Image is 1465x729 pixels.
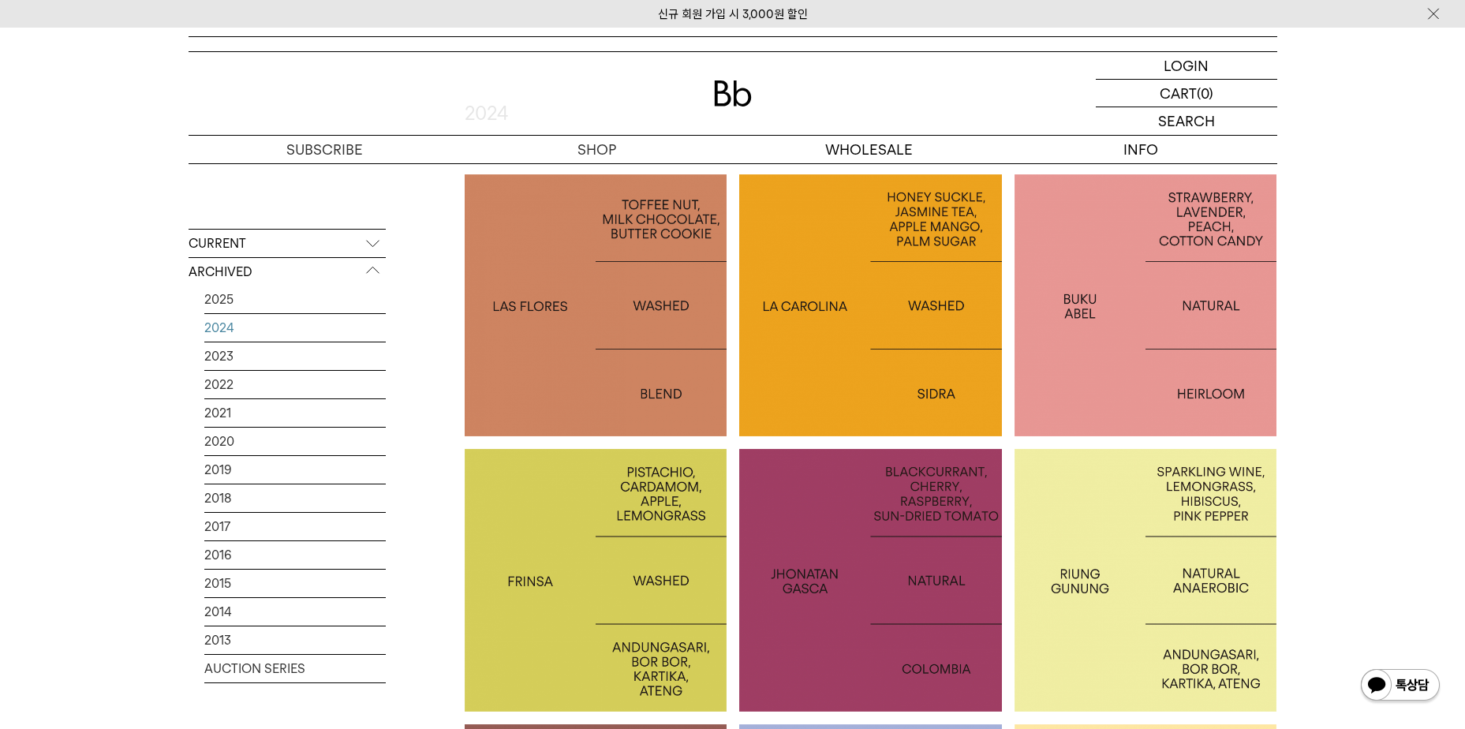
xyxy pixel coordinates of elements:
img: 로고 [714,80,752,107]
a: 2019 [204,456,386,484]
a: 콜롬비아 조나단 가스카COLOMBIA JHONATAN GASCA [739,449,1002,712]
p: CURRENT [189,230,386,258]
a: 2018 [204,484,386,512]
a: 과테말라 라스 플로레스GUATEMALA LAS FLORES [465,174,727,437]
p: LOGIN [1164,52,1209,79]
p: (0) [1197,80,1213,107]
a: 2014 [204,598,386,626]
img: 카카오톡 채널 1:1 채팅 버튼 [1359,667,1441,705]
a: SHOP [461,136,733,163]
a: SUBSCRIBE [189,136,461,163]
a: 2025 [204,286,386,313]
a: 2013 [204,626,386,654]
p: SEARCH [1158,107,1215,135]
a: CART (0) [1096,80,1277,107]
a: 2022 [204,371,386,398]
p: INFO [1005,136,1277,163]
a: 2017 [204,513,386,540]
a: AUCTION SERIES [204,655,386,682]
a: 2015 [204,570,386,597]
p: WHOLESALE [733,136,1005,163]
a: 에티오피아 부쿠 아벨ETHIOPIA BUKU ABEL [1015,174,1277,437]
a: 인도네시아 프린자INDONESIA FRINSA [465,449,727,712]
a: 신규 회원 가입 시 3,000원 할인 [658,7,808,21]
a: 2016 [204,541,386,569]
a: 에콰도르 라 카롤리나 시드라ECUADOR LA CAROLINA SIDRA [739,174,1002,437]
p: ARCHIVED [189,258,386,286]
a: 2024 [204,314,386,342]
a: 2021 [204,399,386,427]
a: 인도네시아 리웅구눙INDONESIA RIUNGGUNUNG [1015,449,1277,712]
a: 2023 [204,342,386,370]
p: CART [1160,80,1197,107]
a: LOGIN [1096,52,1277,80]
a: 2020 [204,428,386,455]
